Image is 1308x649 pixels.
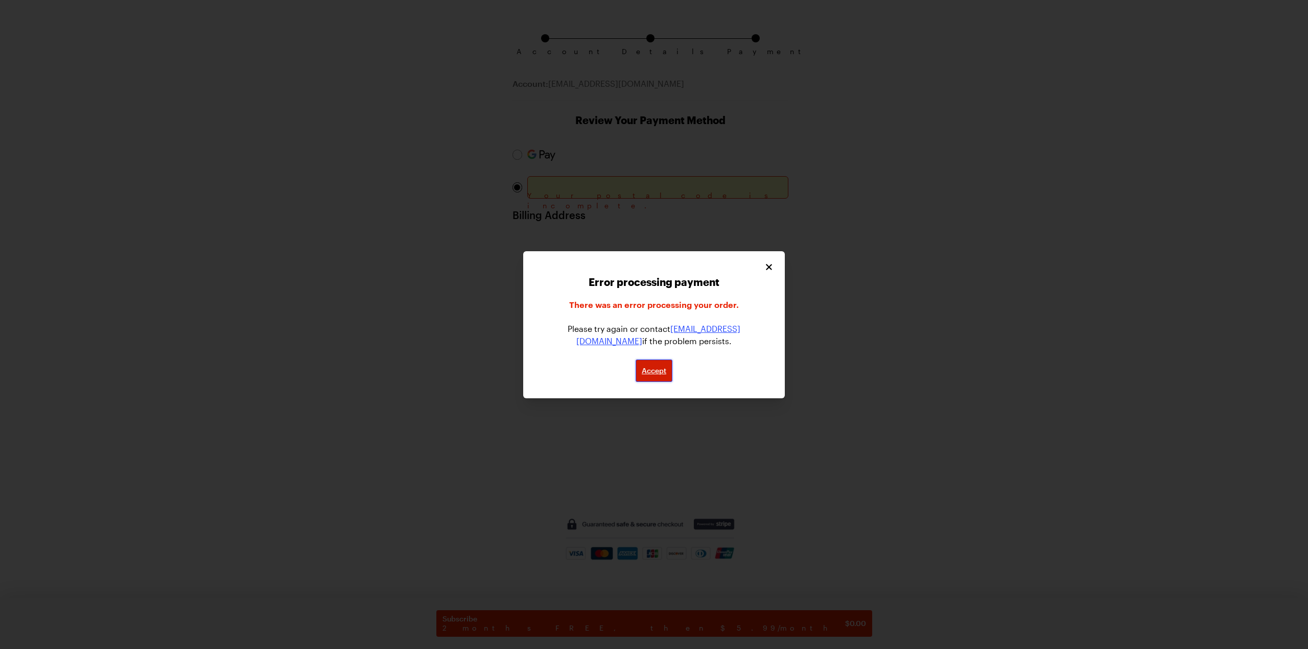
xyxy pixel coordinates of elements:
button: Accept [636,359,672,382]
span: There was an error processing your order. [569,298,739,310]
h2: Error processing payment [533,276,775,288]
span: Please try again or contact if the problem persists. [550,323,758,347]
button: Close [763,261,775,273]
span: Accept [642,366,666,376]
